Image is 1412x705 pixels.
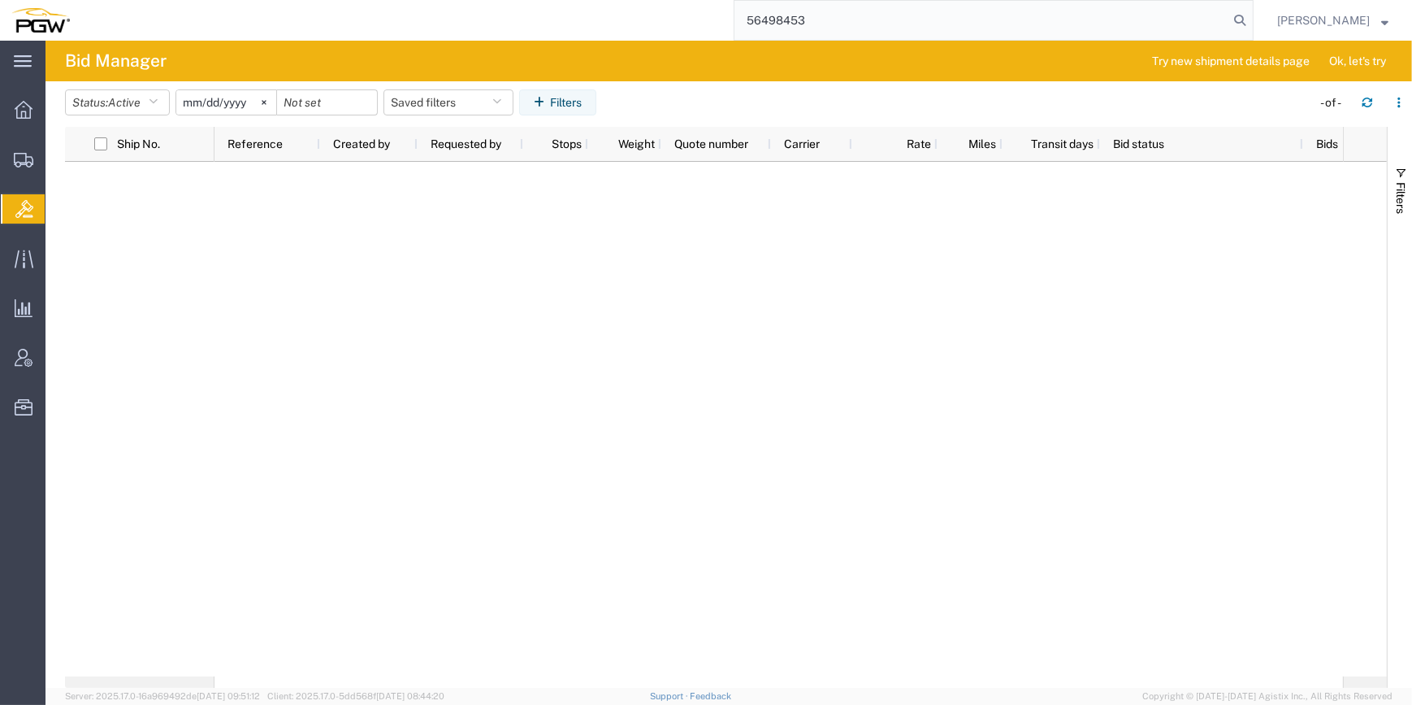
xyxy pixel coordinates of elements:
[784,137,820,150] span: Carrier
[1277,11,1370,29] span: Ksenia Gushchina-Kerecz
[1276,11,1389,30] button: [PERSON_NAME]
[734,1,1228,40] input: Search for shipment number, reference number
[431,137,501,150] span: Requested by
[1016,137,1094,150] span: Transit days
[1316,137,1338,150] span: Bids
[267,691,444,701] span: Client: 2025.17.0-5dd568f
[951,137,996,150] span: Miles
[690,691,731,701] a: Feedback
[383,89,513,115] button: Saved filters
[65,89,170,115] button: Status:Active
[376,691,444,701] span: [DATE] 08:44:20
[117,137,160,150] span: Ship No.
[519,89,596,115] button: Filters
[674,137,748,150] span: Quote number
[601,137,655,150] span: Weight
[1152,53,1310,70] span: Try new shipment details page
[65,691,260,701] span: Server: 2025.17.0-16a969492de
[1315,48,1400,74] button: Ok, let's try
[108,96,141,109] span: Active
[333,137,390,150] span: Created by
[1394,182,1407,214] span: Filters
[227,137,283,150] span: Reference
[1320,94,1349,111] div: - of -
[197,691,260,701] span: [DATE] 09:51:12
[536,137,582,150] span: Stops
[650,691,691,701] a: Support
[1113,137,1164,150] span: Bid status
[176,90,276,115] input: Not set
[65,41,167,81] h4: Bid Manager
[865,137,931,150] span: Rate
[277,90,377,115] input: Not set
[1142,690,1393,703] span: Copyright © [DATE]-[DATE] Agistix Inc., All Rights Reserved
[11,8,70,33] img: logo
